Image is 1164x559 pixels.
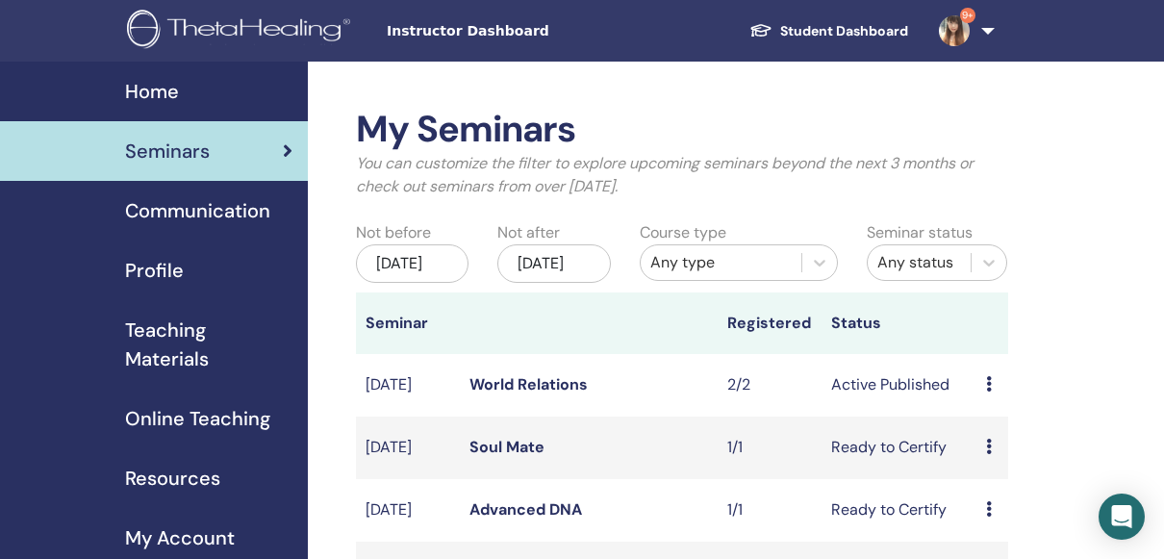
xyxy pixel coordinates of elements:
span: Online Teaching [125,404,270,433]
div: Open Intercom Messenger [1099,494,1145,540]
a: Soul Mate [469,437,544,457]
span: Teaching Materials [125,316,292,373]
a: World Relations [469,374,588,394]
th: Seminar [356,292,460,354]
span: Communication [125,196,270,225]
span: 9+ [960,8,975,23]
td: 2/2 [718,354,822,417]
a: Advanced DNA [469,499,582,520]
th: Status [822,292,976,354]
span: Instructor Dashboard [387,21,675,41]
span: Seminars [125,137,210,165]
th: Registered [718,292,822,354]
h2: My Seminars [356,108,1008,152]
span: My Account [125,523,235,552]
img: logo.png [127,10,357,53]
div: Any status [877,251,962,274]
span: Resources [125,464,220,493]
div: [DATE] [497,244,610,283]
td: [DATE] [356,354,460,417]
td: 1/1 [718,417,822,479]
td: Ready to Certify [822,479,976,542]
td: Ready to Certify [822,417,976,479]
label: Course type [640,221,726,244]
td: 1/1 [718,479,822,542]
span: Profile [125,256,184,285]
div: [DATE] [356,244,468,283]
label: Not after [497,221,560,244]
img: graduation-cap-white.svg [749,22,772,38]
label: Not before [356,221,431,244]
td: Active Published [822,354,976,417]
label: Seminar status [867,221,973,244]
img: default.png [939,15,970,46]
td: [DATE] [356,479,460,542]
td: [DATE] [356,417,460,479]
div: Any type [650,251,792,274]
p: You can customize the filter to explore upcoming seminars beyond the next 3 months or check out s... [356,152,1008,198]
a: Student Dashboard [734,13,924,49]
span: Home [125,77,179,106]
